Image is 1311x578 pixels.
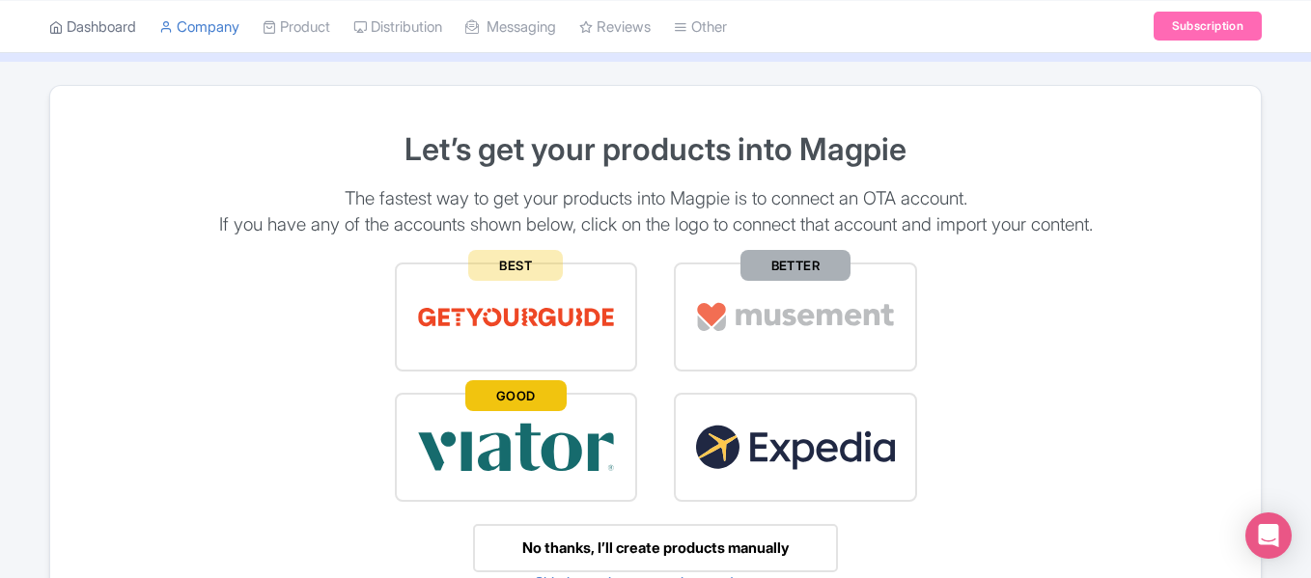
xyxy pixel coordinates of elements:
[73,212,1238,237] p: If you have any of the accounts shown below, click on the logo to connect that account and import...
[655,256,935,378] a: BETTER
[740,250,851,281] span: BETTER
[695,414,896,481] img: expedia22-01-93867e2ff94c7cd37d965f09d456db68.svg
[473,524,838,573] a: No thanks, I’ll create products manually
[695,284,896,350] img: musement-dad6797fd076d4ac540800b229e01643.svg
[73,186,1238,211] p: The fastest way to get your products into Magpie is to connect an OTA account.
[377,386,656,509] a: GOOD
[465,380,567,411] span: GOOD
[416,284,617,350] img: get_your_guide-5a6366678479520ec94e3f9d2b9f304b.svg
[377,256,656,378] a: BEST
[1154,12,1262,41] a: Subscription
[468,250,563,281] span: BEST
[73,132,1238,166] h1: Let’s get your products into Magpie
[416,414,617,481] img: viator-e2bf771eb72f7a6029a5edfbb081213a.svg
[1245,512,1292,559] div: Open Intercom Messenger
